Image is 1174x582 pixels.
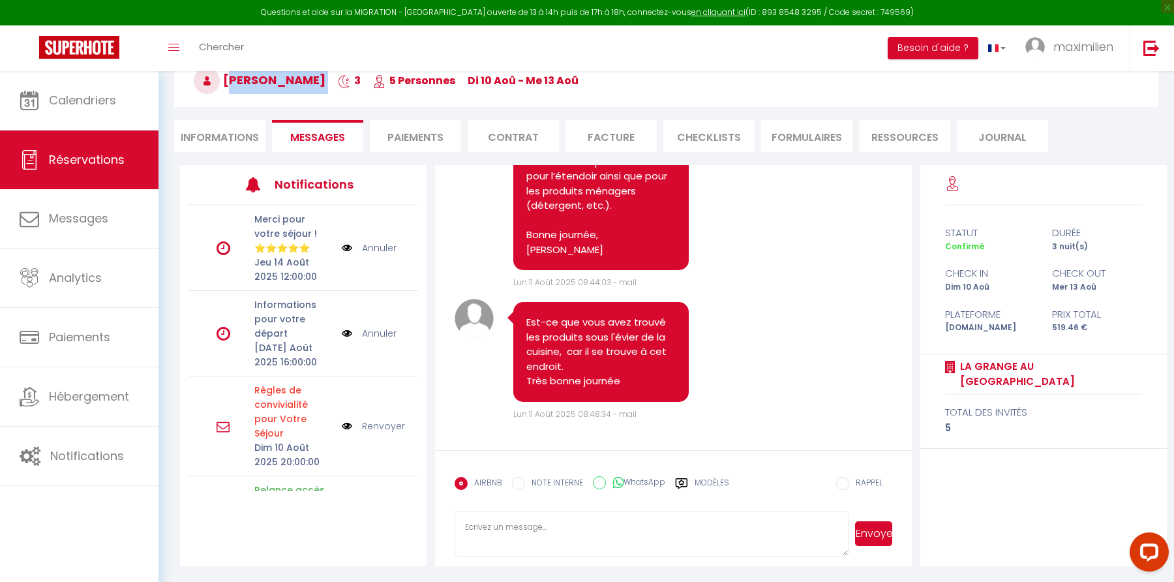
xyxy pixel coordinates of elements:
a: Renvoyer [362,419,405,433]
li: FORMULAIRES [761,120,852,152]
pre: Bonjour, La propriétaire habite juste en face de la maison, dans celle d’en face. Elle passera vo... [526,96,675,258]
a: Annuler [362,326,397,341]
li: Contrat [468,120,559,152]
a: Annuler [362,241,397,255]
a: La Grange au [GEOGRAPHIC_DATA] [956,359,1143,390]
p: [DATE] Août 2025 16:00:00 [254,341,333,369]
div: 3 nuit(s) [1044,241,1151,253]
span: Réservations [49,151,125,168]
li: Journal [957,120,1048,152]
li: Ressources [859,120,950,152]
p: Motif d'échec d'envoi [254,383,333,440]
img: NO IMAGE [342,241,352,255]
div: Plateforme [937,307,1044,322]
div: statut [937,225,1044,241]
button: Besoin d'aide ? [888,37,978,59]
img: NO IMAGE [342,326,352,341]
span: Messages [290,130,345,145]
span: [PERSON_NAME] [194,72,325,88]
a: en cliquant ici [691,7,745,18]
span: Messages [49,210,108,226]
div: Prix total [1044,307,1151,322]
p: Jeu 14 Août 2025 12:00:00 [254,255,333,284]
div: 5 [945,420,1143,436]
p: Relance accès au logement 🔑 [254,483,333,512]
span: Chercher [199,40,244,54]
a: ... maximilien [1016,25,1130,71]
span: Lun 11 Août 2025 08:48:34 - mail [513,408,637,420]
span: Lun 11 Août 2025 08:44:03 - mail [513,277,637,288]
a: Chercher [189,25,254,71]
img: NO IMAGE [342,419,352,433]
p: Dim 10 Août 2025 20:00:00 [254,440,333,469]
img: avatar.png [455,299,494,338]
div: durée [1044,225,1151,241]
div: 519.46 € [1044,322,1151,334]
h3: Notifications [275,170,370,199]
span: maximilien [1053,38,1113,55]
pre: Est-ce que vous avez trouvé les produits sous l'évier de la cuisine, car il se trouve à cet endro... [526,315,675,389]
span: 5 Personnes [373,73,455,88]
div: check out [1044,266,1151,281]
label: Modèles [695,477,729,500]
button: Envoyer [855,521,892,546]
img: Super Booking [39,36,119,59]
label: NOTE INTERNE [525,477,583,491]
label: RAPPEL [849,477,882,491]
span: Calendriers [49,92,116,108]
div: Mer 13 Aoû [1044,281,1151,294]
li: Paiements [370,120,461,152]
span: Analytics [49,269,102,286]
div: total des invités [945,405,1143,420]
div: [DOMAIN_NAME] [937,322,1044,334]
p: Merci pour votre séjour ! ⭐⭐⭐⭐⭐ [254,212,333,255]
p: Informations pour votre départ [254,298,333,341]
label: WhatsApp [606,476,665,491]
label: AIRBNB [468,477,502,491]
span: Paiements [49,329,110,345]
img: logout [1143,40,1160,56]
span: Confirmé [945,241,984,252]
li: CHECKLISTS [663,120,755,152]
div: Dim 10 Aoû [937,281,1044,294]
li: Facture [565,120,657,152]
img: ... [1025,37,1045,57]
span: 3 [338,73,361,88]
span: Notifications [50,448,124,464]
li: Informations [174,120,265,152]
span: di 10 Aoû - me 13 Aoû [468,73,579,88]
iframe: LiveChat chat widget [1119,527,1174,582]
div: check in [937,266,1044,281]
span: Hébergement [49,388,129,405]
